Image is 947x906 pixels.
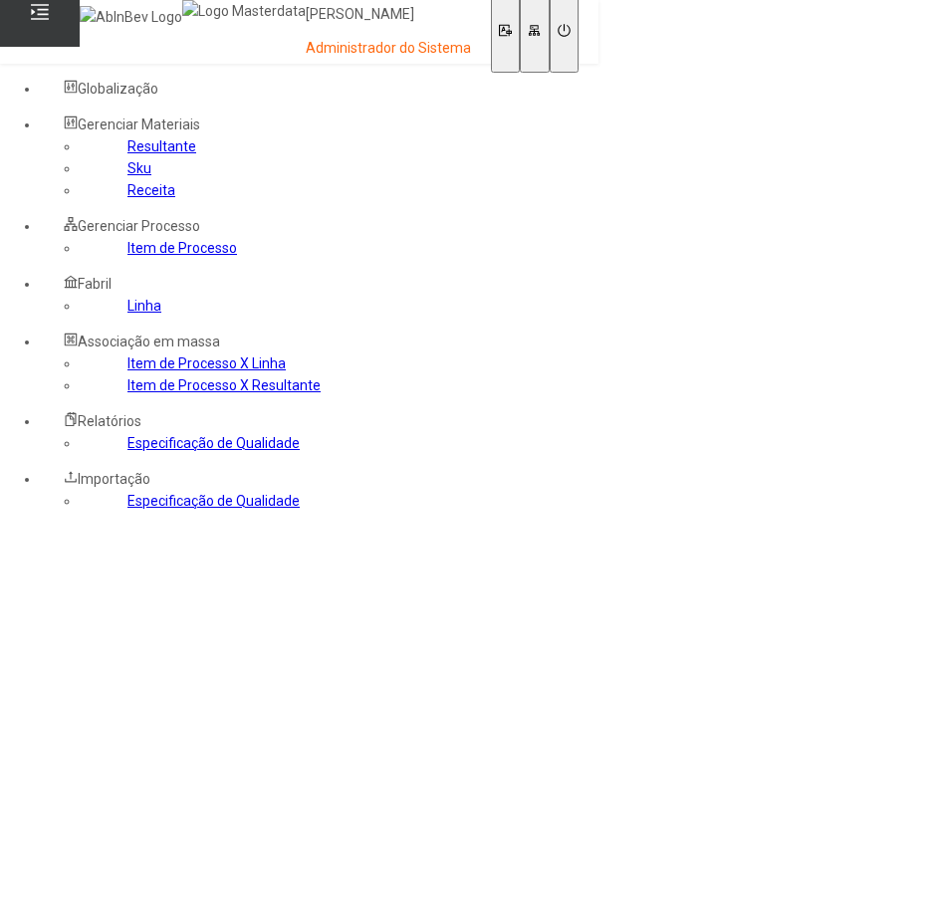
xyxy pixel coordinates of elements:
[127,377,321,393] a: Item de Processo X Resultante
[80,6,182,28] img: AbInBev Logo
[306,39,471,59] p: Administrador do Sistema
[78,81,158,97] span: Globalização
[306,5,471,25] p: [PERSON_NAME]
[127,435,300,451] a: Especificação de Qualidade
[127,298,161,314] a: Linha
[127,493,300,509] a: Especificação de Qualidade
[127,240,237,256] a: Item de Processo
[78,334,220,349] span: Associação em massa
[78,413,141,429] span: Relatórios
[127,182,175,198] a: Receita
[78,218,200,234] span: Gerenciar Processo
[78,471,150,487] span: Importação
[78,276,112,292] span: Fabril
[127,355,286,371] a: Item de Processo X Linha
[78,116,200,132] span: Gerenciar Materiais
[127,138,196,154] a: Resultante
[127,160,151,176] a: Sku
